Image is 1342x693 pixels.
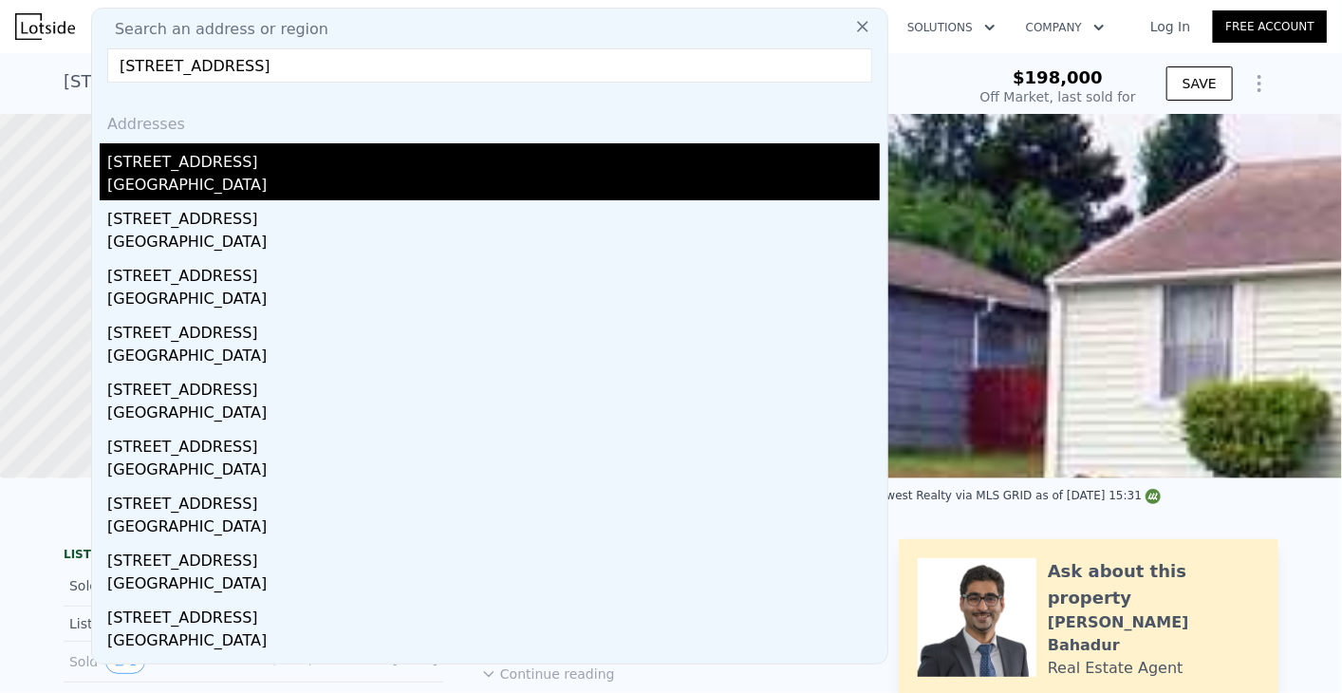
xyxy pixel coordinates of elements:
button: Solutions [892,10,1011,45]
a: Log In [1128,17,1213,36]
div: Sold [69,649,238,674]
span: $198,000 [1013,67,1103,87]
div: [STREET_ADDRESS] [107,542,880,572]
div: [STREET_ADDRESS] , [GEOGRAPHIC_DATA] , WA 98126 [64,68,522,95]
div: [STREET_ADDRESS] [107,143,880,174]
div: [GEOGRAPHIC_DATA] [107,288,880,314]
img: Lotside [15,13,75,40]
a: Free Account [1213,10,1327,43]
button: SAVE [1166,66,1233,101]
div: [STREET_ADDRESS] [107,314,880,345]
div: LISTING & SALE HISTORY [64,547,443,566]
div: Listed [69,614,238,633]
span: Search an address or region [100,18,328,41]
div: [STREET_ADDRESS] [107,428,880,459]
div: [STREET_ADDRESS] [107,257,880,288]
div: Off Market, last sold for [980,87,1136,106]
div: [STREET_ADDRESS] [107,371,880,402]
div: [GEOGRAPHIC_DATA] [107,231,880,257]
button: Show Options [1240,65,1278,103]
div: [GEOGRAPHIC_DATA] [107,629,880,656]
button: Company [1011,10,1120,45]
div: [STREET_ADDRESS] [107,485,880,515]
div: [GEOGRAPHIC_DATA] [107,572,880,599]
div: [GEOGRAPHIC_DATA] [107,174,880,200]
button: Continue reading [481,665,615,684]
div: Ask about this property [1048,558,1259,611]
div: [GEOGRAPHIC_DATA] [107,515,880,542]
div: Sold [69,573,238,598]
div: [GEOGRAPHIC_DATA] [107,459,880,485]
div: [GEOGRAPHIC_DATA] [107,402,880,428]
div: [STREET_ADDRESS] [107,656,880,686]
div: Real Estate Agent [1048,657,1184,680]
div: Addresses [100,98,880,143]
div: [STREET_ADDRESS] [107,599,880,629]
div: [GEOGRAPHIC_DATA] [107,345,880,371]
input: Enter an address, city, region, neighborhood or zip code [107,48,872,83]
img: NWMLS Logo [1146,489,1161,504]
div: [PERSON_NAME] Bahadur [1048,611,1259,657]
div: [STREET_ADDRESS] [107,200,880,231]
